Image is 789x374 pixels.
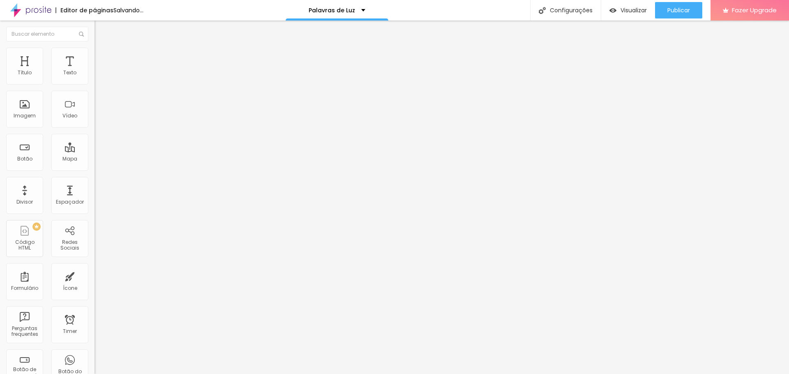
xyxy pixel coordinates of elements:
[53,239,86,251] div: Redes Sociais
[62,113,77,119] div: Vídeo
[63,285,77,291] div: Ícone
[8,239,41,251] div: Código HTML
[539,7,546,14] img: Icone
[309,7,355,13] p: Palavras de Luz
[63,328,77,334] div: Timer
[601,2,655,18] button: Visualizar
[667,7,690,14] span: Publicar
[14,113,36,119] div: Imagem
[79,32,84,37] img: Icone
[95,21,789,374] iframe: Editor
[655,2,702,18] button: Publicar
[609,7,616,14] img: view-1.svg
[732,7,777,14] span: Fazer Upgrade
[56,199,84,205] div: Espaçador
[6,27,88,41] input: Buscar elemento
[621,7,647,14] span: Visualizar
[62,156,77,162] div: Mapa
[8,326,41,337] div: Perguntas frequentes
[16,199,33,205] div: Divisor
[113,7,143,13] div: Salvando...
[55,7,113,13] div: Editor de páginas
[11,285,38,291] div: Formulário
[18,70,32,76] div: Título
[63,70,76,76] div: Texto
[17,156,32,162] div: Botão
